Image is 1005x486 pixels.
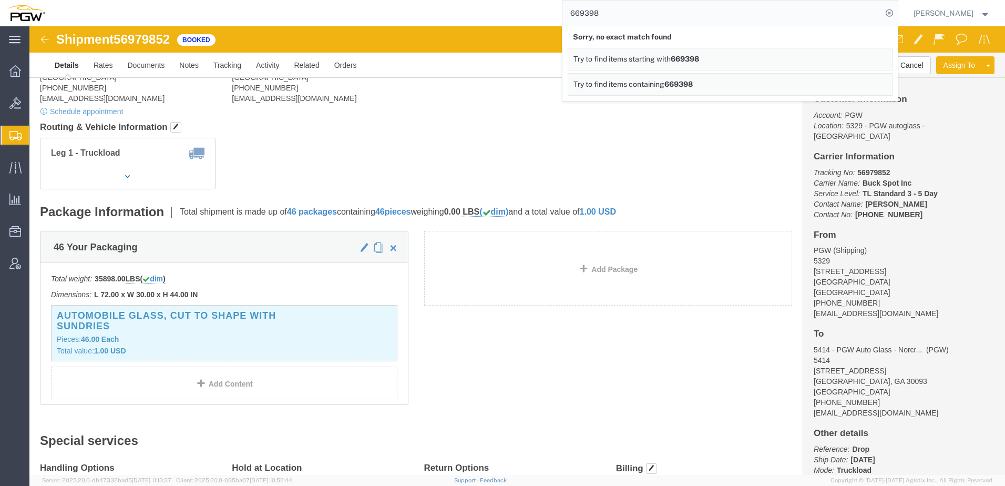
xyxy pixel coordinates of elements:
[664,80,693,88] span: 669398
[671,55,699,63] span: 669398
[573,80,664,88] span: Try to find items containing
[132,477,171,483] span: [DATE] 11:13:37
[176,477,292,483] span: Client: 2025.20.0-035ba07
[250,477,292,483] span: [DATE] 10:52:44
[830,476,992,485] span: Copyright © [DATE]-[DATE] Agistix Inc., All Rights Reserved
[913,7,991,19] button: [PERSON_NAME]
[480,477,507,483] a: Feedback
[573,55,671,63] span: Try to find items starting with
[914,7,973,19] span: Amber Hickey
[7,5,45,21] img: logo
[568,26,893,48] div: Sorry, no exact match found
[562,1,882,26] input: Search for shipment number, reference number
[42,477,171,483] span: Server: 2025.20.0-db47332bad5
[29,26,1005,475] iframe: FS Legacy Container
[454,477,480,483] a: Support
